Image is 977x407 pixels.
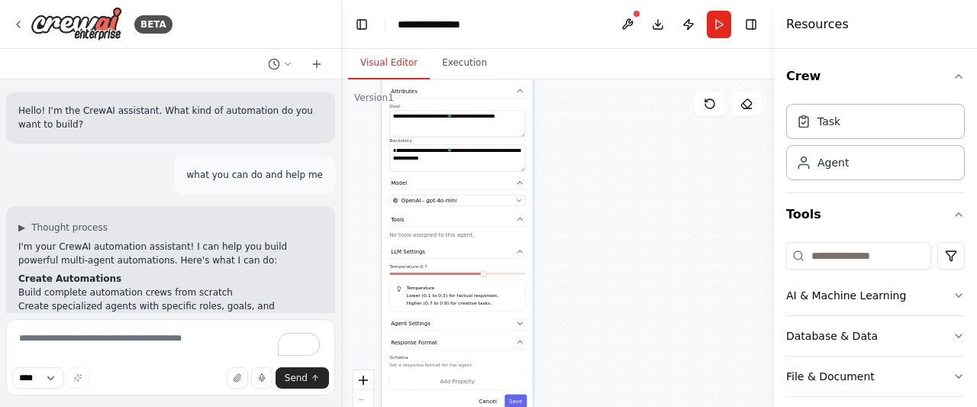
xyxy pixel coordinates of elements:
[786,316,965,356] button: Database & Data
[398,17,460,32] nav: breadcrumb
[31,7,122,41] img: Logo
[389,362,525,368] p: Set a response format for the agent.
[389,145,525,172] textarea: To enrich screen reader interactions, please activate Accessibility in Grammarly extension settings
[227,367,248,389] button: Upload files
[391,338,437,346] span: Response Format
[391,87,418,95] span: Attributes
[817,114,840,129] div: Task
[389,354,525,360] label: Schema
[391,179,407,187] span: Model
[388,176,527,191] button: Model
[351,14,372,35] button: Hide left sidebar
[786,193,965,236] button: Tools
[396,285,519,291] h5: Temperature
[391,248,425,256] span: LLM Settings
[786,276,965,315] button: AI & Machine Learning
[401,197,457,205] span: OpenAI - gpt-4o-mini
[430,47,499,79] button: Execution
[786,98,965,192] div: Crew
[134,15,173,34] div: BETA
[407,299,519,307] p: Higher (0.7 to 0.9) for creative tasks.
[389,373,525,390] button: Add Property
[18,273,121,284] strong: Create Automations
[786,357,965,396] button: File & Document
[276,367,329,389] button: Send
[18,240,323,267] p: I'm your CrewAI automation assistant! I can help you build powerful multi-agent automations. Here...
[354,92,394,104] div: Version 1
[391,215,404,223] span: Tools
[786,369,875,384] div: File & Document
[18,286,323,299] li: Build complete automation crews from scratch
[391,320,430,328] span: Agent Settings
[786,15,849,34] h4: Resources
[388,317,527,331] button: Agent Settings
[348,47,430,79] button: Visual Editor
[389,111,525,137] textarea: To enrich screen reader interactions, please activate Accessibility in Grammarly extension settings
[305,55,329,73] button: Start a new chat
[389,103,525,109] label: Goal
[388,84,527,99] button: Attributes
[389,231,525,239] p: No tools assigned to this agent.
[786,328,878,344] div: Database & Data
[67,367,89,389] button: Improve this prompt
[389,195,525,206] button: OpenAI - gpt-4o-mini
[786,55,965,98] button: Crew
[18,104,323,131] p: Hello! I'm the CrewAI assistant. What kind of automation do you want to build?
[407,292,519,300] p: Lower (0.1 to 0.3) for factual responses.
[6,319,335,396] textarea: To enrich screen reader interactions, please activate Accessibility in Grammarly extension settings
[388,335,527,350] button: Response Format
[740,14,762,35] button: Hide right sidebar
[18,221,108,234] button: ▶Thought process
[18,299,323,327] li: Create specialized agents with specific roles, goals, and backstories
[353,370,373,390] button: zoom in
[186,168,323,182] p: what you can do and help me
[262,55,298,73] button: Switch to previous chat
[388,245,527,260] button: LLM Settings
[285,372,308,384] span: Send
[251,367,272,389] button: Click to speak your automation idea
[388,212,527,227] button: Tools
[18,221,25,234] span: ▶
[817,155,849,170] div: Agent
[389,137,525,144] label: Backstory
[786,288,906,303] div: AI & Machine Learning
[31,221,108,234] span: Thought process
[389,263,427,270] span: Temperature: 0.7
